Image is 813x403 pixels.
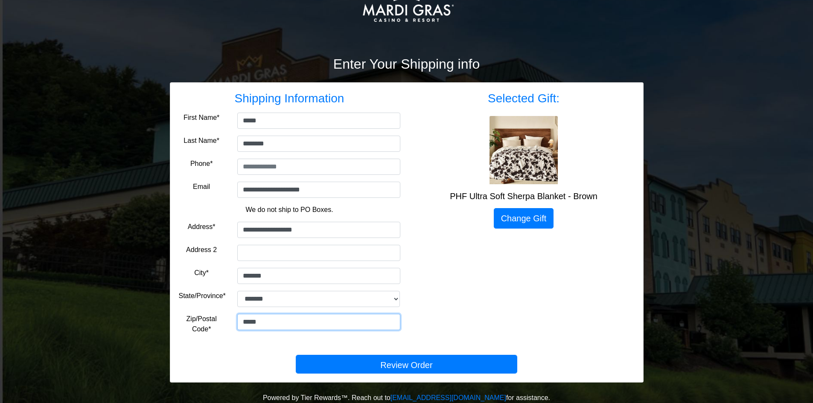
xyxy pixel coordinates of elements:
[186,245,217,255] label: Address 2
[184,113,219,123] label: First Name*
[494,208,554,229] a: Change Gift
[390,394,506,401] a: [EMAIL_ADDRESS][DOMAIN_NAME]
[179,91,400,106] h3: Shipping Information
[184,136,219,146] label: Last Name*
[188,222,216,232] label: Address*
[193,182,210,192] label: Email
[413,91,635,106] h3: Selected Gift:
[185,205,394,215] p: We do not ship to PO Boxes.
[190,159,213,169] label: Phone*
[194,268,209,278] label: City*
[179,291,226,301] label: State/Province*
[413,191,635,201] h5: PHF Ultra Soft Sherpa Blanket - Brown
[490,116,558,184] img: PHF Ultra Soft Sherpa Blanket - Brown
[179,314,224,334] label: Zip/Postal Code*
[170,56,644,72] h2: Enter Your Shipping info
[263,394,550,401] span: Powered by Tier Rewards™. Reach out to for assistance.
[296,355,517,374] button: Review Order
